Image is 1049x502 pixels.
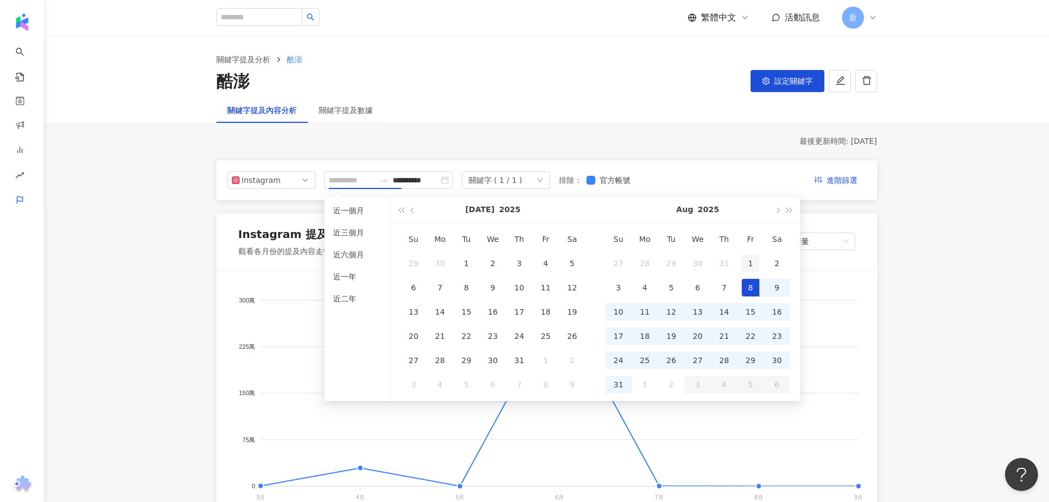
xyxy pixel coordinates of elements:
[307,13,314,21] span: search
[427,227,453,251] th: Mo
[737,251,764,276] td: 2025-08-01
[715,255,733,272] div: 31
[563,327,581,345] div: 26
[762,77,770,85] span: setting
[636,376,654,393] div: 1
[559,373,585,397] td: 2025-08-09
[537,376,555,393] div: 8
[605,276,632,300] td: 2025-08-03
[510,352,528,369] div: 31
[662,327,680,345] div: 19
[405,352,422,369] div: 27
[605,348,632,373] td: 2025-08-24
[774,77,813,85] span: 設定關鍵字
[329,202,385,219] li: 近一個月
[405,327,422,345] div: 20
[559,174,582,186] label: 排除 ：
[737,324,764,348] td: 2025-08-22
[676,197,693,222] button: Aug
[689,352,706,369] div: 27
[793,233,851,250] span: 聲量
[605,324,632,348] td: 2025-08-17
[537,279,555,296] div: 11
[532,373,559,397] td: 2025-08-08
[715,279,733,296] div: 7
[510,327,528,345] div: 24
[711,276,737,300] td: 2025-08-07
[636,303,654,321] div: 11
[499,197,520,222] button: 2025
[400,227,427,251] th: Su
[849,12,857,24] span: 新
[764,276,790,300] td: 2025-08-09
[431,279,449,296] div: 7
[405,376,422,393] div: 3
[742,352,759,369] div: 29
[15,40,37,83] a: search
[12,476,33,493] img: chrome extension
[453,251,480,276] td: 2025-07-01
[610,255,627,272] div: 27
[689,279,706,296] div: 6
[610,279,627,296] div: 3
[701,12,736,24] span: 繁體中文
[785,12,820,23] span: 活動訊息
[684,300,711,324] td: 2025-08-13
[216,70,249,93] div: 酷澎
[469,172,523,188] div: 關鍵字 ( 1 / 1 )
[768,303,786,321] div: 16
[742,255,759,272] div: 1
[715,352,733,369] div: 28
[480,348,506,373] td: 2025-07-30
[506,373,532,397] td: 2025-08-07
[400,300,427,324] td: 2025-07-13
[506,348,532,373] td: 2025-07-31
[632,276,658,300] td: 2025-08-04
[662,303,680,321] div: 12
[610,376,627,393] div: 31
[662,352,680,369] div: 26
[742,279,759,296] div: 8
[242,172,278,188] div: Instagram
[239,297,255,304] tspan: 300萬
[537,352,555,369] div: 1
[711,300,737,324] td: 2025-08-14
[400,276,427,300] td: 2025-07-06
[465,197,494,222] button: [DATE]
[559,276,585,300] td: 2025-07-12
[737,276,764,300] td: 2025-08-08
[742,327,759,345] div: 22
[537,327,555,345] div: 25
[658,348,684,373] td: 2025-08-26
[563,303,581,321] div: 19
[13,13,31,31] img: logo icon
[431,327,449,345] div: 21
[559,227,585,251] th: Sa
[764,227,790,251] th: Sa
[537,177,543,183] span: down
[216,136,877,147] div: 最後更新時間: [DATE]
[458,255,475,272] div: 1
[806,171,866,189] button: 進階篩選
[256,494,265,500] tspan: 3月
[632,251,658,276] td: 2025-07-28
[405,255,422,272] div: 29
[715,303,733,321] div: 14
[510,279,528,296] div: 10
[662,376,680,393] div: 2
[610,327,627,345] div: 17
[400,324,427,348] td: 2025-07-20
[506,227,532,251] th: Th
[610,303,627,321] div: 10
[636,352,654,369] div: 25
[737,348,764,373] td: 2025-08-29
[742,303,759,321] div: 15
[610,352,627,369] div: 24
[684,251,711,276] td: 2025-07-30
[239,343,255,350] tspan: 225萬
[689,327,706,345] div: 20
[329,246,385,263] li: 近六個月
[563,352,581,369] div: 2
[655,494,664,500] tspan: 7月
[862,75,872,85] span: delete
